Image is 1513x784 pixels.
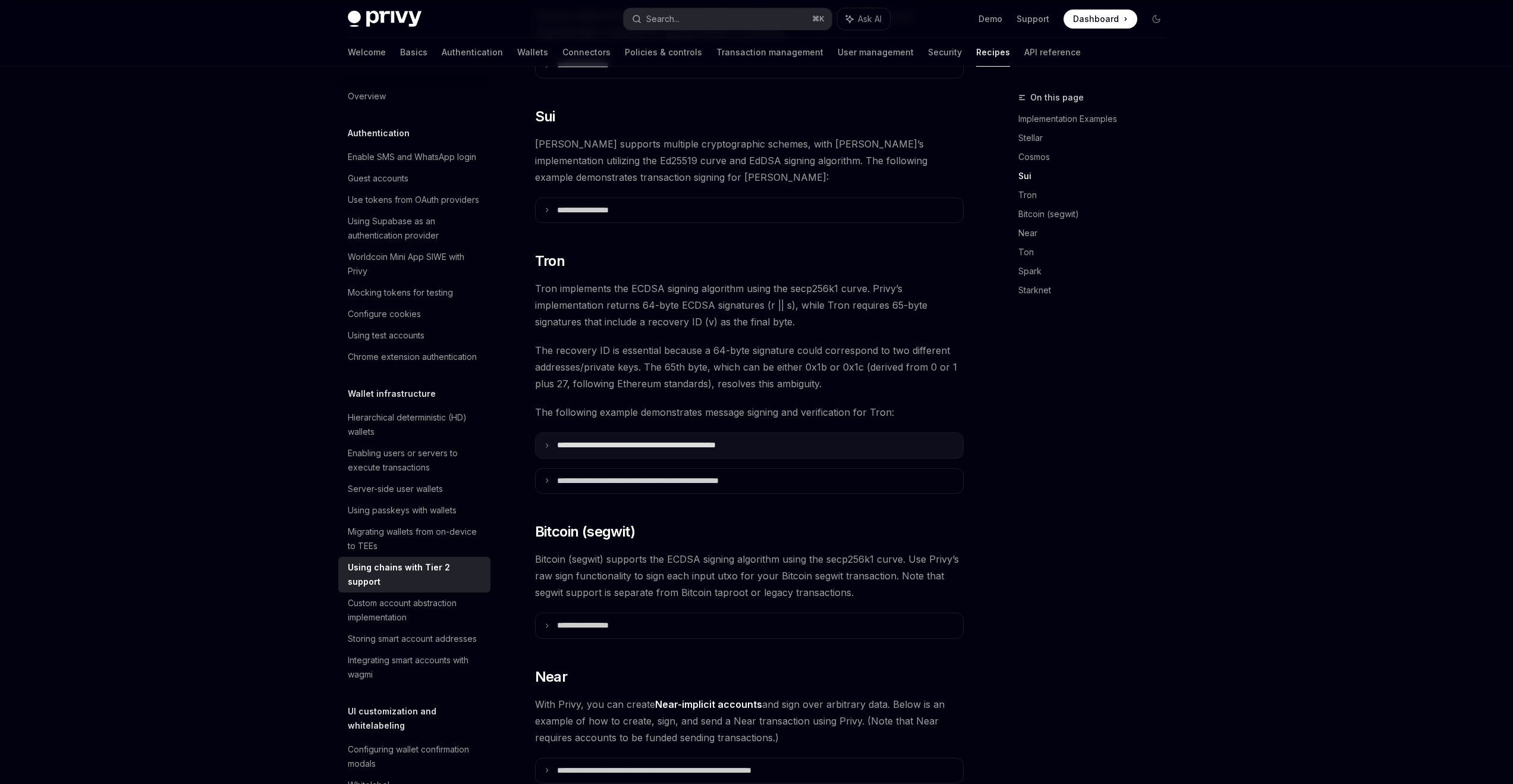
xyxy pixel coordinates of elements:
div: Migrating wallets from on-device to TEEs [348,525,483,553]
a: Custom account abstraction implementation [338,592,490,628]
a: Implementation Examples [1018,109,1175,128]
div: Using test accounts [348,328,424,343]
div: Configure cookies [348,307,421,321]
div: Using passkeys with wallets [348,503,457,518]
h5: UI customization and whitelabeling [348,704,490,733]
div: Enable SMS and WhatsApp login [348,150,476,164]
a: Guest accounts [338,168,490,189]
a: Using test accounts [338,325,490,346]
div: Integrating smart accounts with wagmi [348,653,483,682]
a: Welcome [348,38,386,67]
button: Ask AI [838,8,890,30]
a: Wallets [517,38,548,67]
button: Toggle dark mode [1147,10,1166,29]
a: Near-implicit accounts [655,698,762,711]
div: Mocking tokens for testing [348,286,453,300]
h5: Wallet infrastructure [348,387,436,401]
div: Using chains with Tier 2 support [348,560,483,589]
a: Worldcoin Mini App SIWE with Privy [338,246,490,282]
a: User management [838,38,914,67]
a: Mocking tokens for testing [338,282,490,303]
a: Starknet [1018,281,1175,300]
a: Spark [1018,262,1175,281]
div: Enabling users or servers to execute transactions [348,446,483,475]
span: ⌘ K [812,14,825,24]
a: Overview [338,86,490,107]
span: Ask AI [858,13,882,25]
a: Cosmos [1018,148,1175,167]
a: Authentication [442,38,503,67]
div: Hierarchical deterministic (HD) wallets [348,410,483,439]
div: Use tokens from OAuth providers [348,193,479,207]
span: Dashboard [1073,13,1119,25]
a: Chrome extension authentication [338,346,490,368]
a: Configure cookies [338,303,490,325]
div: Using Supabase as an authentication provider [348,214,483,243]
a: Demo [979,13,1002,25]
a: Using Supabase as an authentication provider [338,211,490,246]
a: Enabling users or servers to execute transactions [338,443,490,478]
span: Bitcoin (segwit) supports the ECDSA signing algorithm using the secp256k1 curve. Use Privy’s raw ... [535,551,964,601]
a: Sui [1018,167,1175,186]
a: Support [1017,13,1049,25]
div: Chrome extension authentication [348,350,477,364]
div: Overview [348,89,386,104]
a: Security [928,38,962,67]
span: The recovery ID is essential because a 64-byte signature could correspond to two different addres... [535,342,964,392]
span: With Privy, you can create and sign over arbitrary data. Below is an example of how to create, si... [535,696,964,746]
a: Recipes [976,38,1010,67]
img: dark logo [348,11,421,27]
a: Ton [1018,243,1175,262]
a: Bitcoin (segwit) [1018,205,1175,224]
a: API reference [1024,38,1081,67]
a: Connectors [562,38,611,67]
a: Basics [400,38,427,67]
a: Storing smart account addresses [338,628,490,650]
a: Server-side user wallets [338,478,490,500]
span: Near [535,667,568,686]
span: Bitcoin (segwit) [535,522,635,541]
span: Sui [535,107,555,126]
a: Use tokens from OAuth providers [338,189,490,211]
a: Transaction management [716,38,823,67]
a: Tron [1018,186,1175,205]
a: Enable SMS and WhatsApp login [338,146,490,168]
a: Near [1018,224,1175,243]
h5: Authentication [348,126,410,140]
button: Search...⌘K [624,8,832,30]
a: Policies & controls [625,38,702,67]
span: Tron implements the ECDSA signing algorithm using the secp256k1 curve. Privy’s implementation ret... [535,280,964,330]
div: Storing smart account addresses [348,632,477,646]
div: Worldcoin Mini App SIWE with Privy [348,250,483,278]
span: The following example demonstrates message signing and verification for Tron: [535,404,964,421]
a: Stellar [1018,128,1175,148]
a: Using chains with Tier 2 support [338,557,490,592]
a: Configuring wallet confirmation modals [338,739,490,774]
a: Integrating smart accounts with wagmi [338,650,490,685]
div: Custom account abstraction implementation [348,596,483,625]
span: [PERSON_NAME] supports multiple cryptographic schemes, with [PERSON_NAME]’s implementation utiliz... [535,136,964,186]
a: Migrating wallets from on-device to TEEs [338,521,490,557]
a: Using passkeys with wallets [338,500,490,521]
span: Tron [535,252,565,271]
span: On this page [1030,90,1084,105]
a: Dashboard [1064,10,1137,29]
div: Configuring wallet confirmation modals [348,742,483,771]
a: Hierarchical deterministic (HD) wallets [338,407,490,443]
div: Search... [646,12,680,26]
div: Server-side user wallets [348,482,443,496]
div: Guest accounts [348,171,408,186]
